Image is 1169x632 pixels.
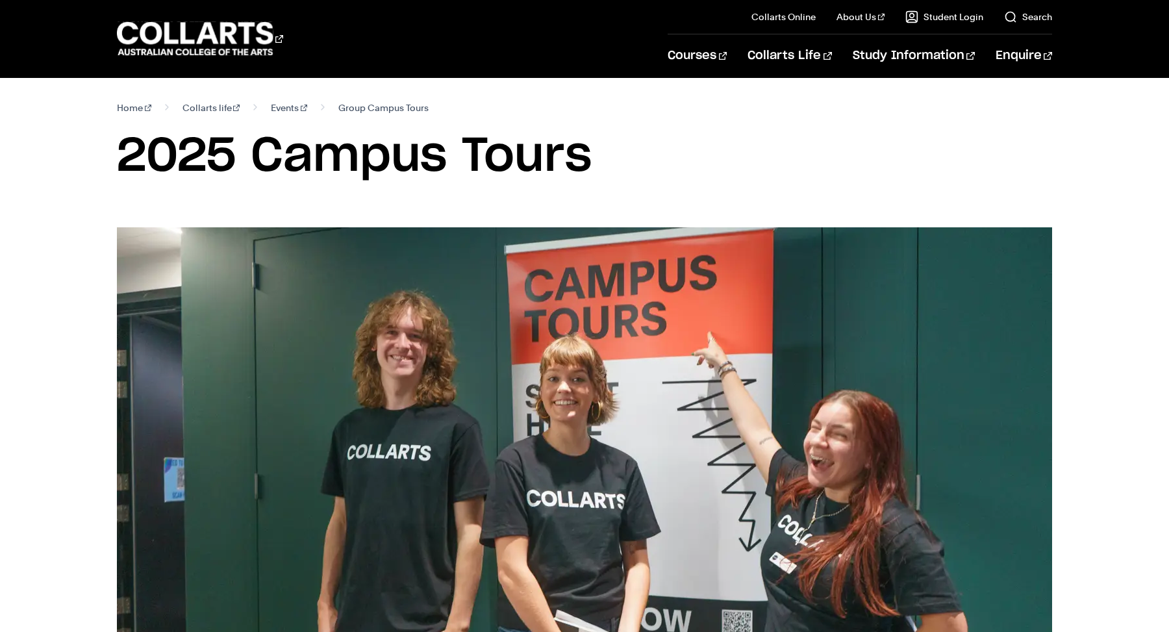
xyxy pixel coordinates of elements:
[668,34,727,77] a: Courses
[905,10,983,23] a: Student Login
[853,34,975,77] a: Study Information
[117,127,1052,186] h1: 2025 Campus Tours
[751,10,816,23] a: Collarts Online
[117,99,151,117] a: Home
[338,99,429,117] span: Group Campus Tours
[271,99,307,117] a: Events
[1004,10,1052,23] a: Search
[996,34,1052,77] a: Enquire
[182,99,240,117] a: Collarts life
[117,20,283,57] div: Go to homepage
[836,10,885,23] a: About Us
[748,34,831,77] a: Collarts Life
